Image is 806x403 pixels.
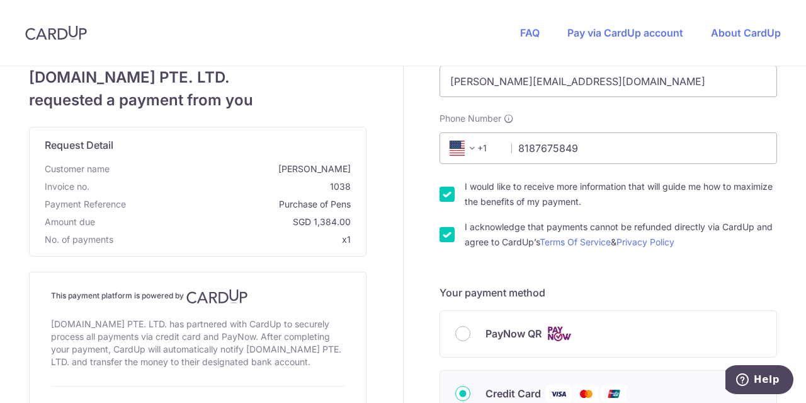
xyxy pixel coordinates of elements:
span: [PERSON_NAME] [115,163,351,175]
span: [DOMAIN_NAME] PTE. LTD. [29,66,366,89]
span: Phone Number [440,112,501,125]
a: About CardUp [711,26,781,39]
a: Privacy Policy [616,237,674,247]
span: +1 [446,141,502,156]
h4: This payment platform is powered by [51,289,344,304]
span: Purchase of Pens [131,198,351,211]
div: Credit Card Visa Mastercard Union Pay [455,386,761,402]
span: x1 [342,234,351,245]
h5: Your payment method [440,285,777,300]
img: Mastercard [574,386,599,402]
span: translation missing: en.request_detail [45,139,113,151]
span: No. of payments [45,233,113,246]
span: Invoice no. [45,180,89,193]
span: PayNow QR [485,326,542,341]
a: Pay via CardUp account [567,26,683,39]
div: [DOMAIN_NAME] PTE. LTD. has partnered with CardUp to securely process all payments via credit car... [51,315,344,371]
span: SGD 1,384.00 [100,216,351,228]
span: Amount due [45,216,95,228]
span: +1 [450,141,480,156]
input: Email address [440,66,777,97]
label: I acknowledge that payments cannot be refunded directly via CardUp and agree to CardUp’s & [465,219,777,250]
img: Visa [546,386,571,402]
span: translation missing: en.payment_reference [45,199,126,209]
img: Cards logo [547,326,572,342]
span: Customer name [45,163,110,175]
span: Credit Card [485,386,541,401]
img: CardUp [186,289,248,304]
img: Union Pay [601,386,627,402]
a: Terms Of Service [540,237,611,247]
span: requested a payment from you [29,89,366,112]
label: I would like to receive more information that will guide me how to maximize the benefits of my pa... [465,179,777,209]
span: 1038 [94,180,351,193]
div: PayNow QR Cards logo [455,326,761,342]
img: CardUp [25,25,87,40]
iframe: Opens a widget where you can find more information [725,365,793,397]
a: FAQ [520,26,540,39]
